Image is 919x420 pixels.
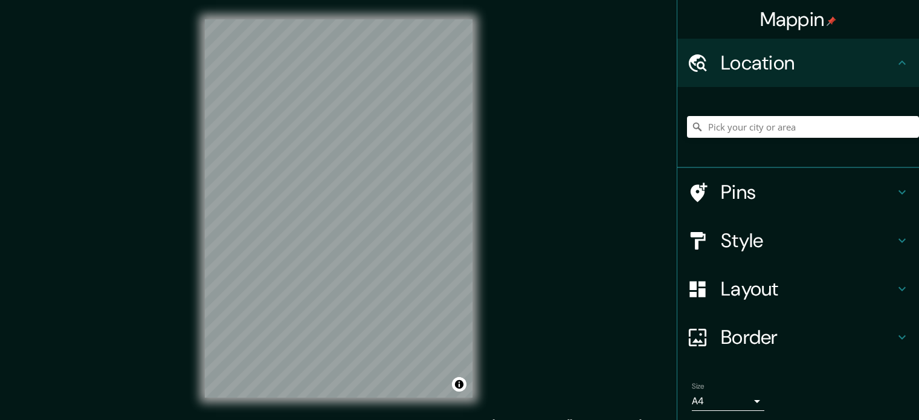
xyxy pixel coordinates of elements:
div: A4 [692,392,764,411]
h4: Pins [721,180,895,204]
h4: Border [721,325,895,349]
div: Pins [677,168,919,216]
h4: Layout [721,277,895,301]
div: Location [677,39,919,87]
canvas: Map [205,19,472,398]
label: Size [692,381,705,392]
img: pin-icon.png [827,16,836,26]
div: Style [677,216,919,265]
button: Toggle attribution [452,377,466,392]
h4: Mappin [760,7,837,31]
div: Border [677,313,919,361]
h4: Style [721,228,895,253]
h4: Location [721,51,895,75]
input: Pick your city or area [687,116,919,138]
div: Layout [677,265,919,313]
